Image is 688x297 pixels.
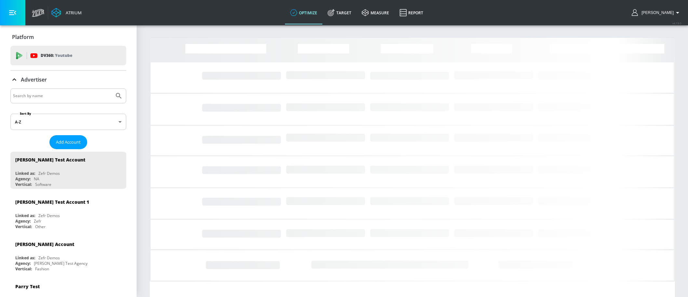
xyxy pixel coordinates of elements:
div: A-Z [10,114,126,130]
div: [PERSON_NAME] Test Account 1 [15,199,89,205]
div: Agency: [15,261,31,266]
span: v 4.19.0 [672,21,681,25]
div: [PERSON_NAME] Test Account [15,157,85,163]
div: NA [34,176,39,182]
div: Agency: [15,218,31,224]
div: Agency: [15,176,31,182]
label: Sort By [19,111,33,116]
div: Parry Test [15,283,40,290]
a: Atrium [51,8,82,18]
p: Platform [12,33,34,41]
div: Linked as: [15,255,35,261]
div: [PERSON_NAME] Test AccountLinked as:Zefr DemosAgency:NAVertical:Software [10,152,126,189]
span: login as: yen.lopezgallardo@zefr.com [639,10,674,15]
div: DV360: Youtube [10,46,126,65]
div: Other [35,224,46,229]
div: [PERSON_NAME] Account [15,241,74,247]
p: Youtube [55,52,72,59]
button: Add Account [49,135,87,149]
div: Software [35,182,51,187]
div: Advertiser [10,71,126,89]
input: Search by name [13,92,112,100]
div: Vertical: [15,266,32,272]
div: Atrium [63,10,82,16]
div: [PERSON_NAME] AccountLinked as:Zefr DemosAgency:[PERSON_NAME] Test AgencyVertical:Fashion [10,236,126,273]
a: measure [357,1,394,24]
span: Add Account [56,138,81,146]
a: optimize [285,1,322,24]
div: Vertical: [15,182,32,187]
div: [PERSON_NAME] Test Account 1Linked as:Zefr DemosAgency:ZefrVertical:Other [10,194,126,231]
p: Advertiser [21,76,47,83]
div: Linked as: [15,171,35,176]
div: Linked as: [15,213,35,218]
div: Zefr Demos [38,213,60,218]
a: Report [394,1,428,24]
div: Platform [10,28,126,46]
p: DV360: [41,52,72,59]
div: Vertical: [15,224,32,229]
div: Zefr Demos [38,171,60,176]
div: Fashion [35,266,49,272]
button: [PERSON_NAME] [632,9,681,17]
a: Target [322,1,357,24]
div: Zefr [34,218,41,224]
div: Zefr Demos [38,255,60,261]
div: [PERSON_NAME] Test Agency [34,261,88,266]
